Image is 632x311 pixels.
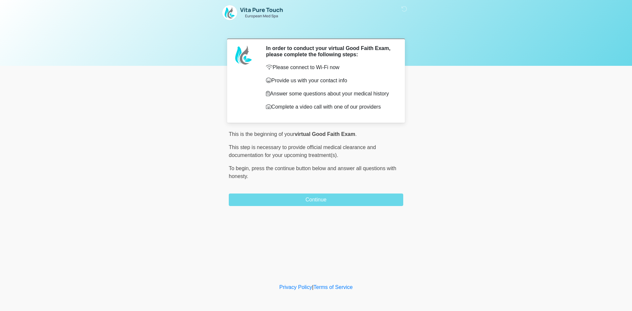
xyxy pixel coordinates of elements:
p: Please connect to Wi-Fi now [266,64,393,71]
a: Privacy Policy [279,284,312,290]
span: This is the beginning of your [229,131,295,137]
h1: ‎ ‎ [224,24,408,36]
img: Agent Avatar [234,45,253,65]
a: | [312,284,313,290]
span: This step is necessary to provide official medical clearance and documentation for your upcoming ... [229,144,376,158]
button: Continue [229,194,403,206]
p: Answer some questions about your medical history [266,90,393,98]
p: Provide us with your contact info [266,77,393,85]
img: Vita Pure Touch MedSpa Logo [222,5,283,20]
h2: In order to conduct your virtual Good Faith Exam, please complete the following steps: [266,45,393,58]
span: . [355,131,356,137]
span: To begin, [229,166,251,171]
a: Terms of Service [313,284,353,290]
p: Complete a video call with one of our providers [266,103,393,111]
strong: virtual Good Faith Exam [295,131,355,137]
span: press the continue button below and answer all questions with honesty. [229,166,396,179]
